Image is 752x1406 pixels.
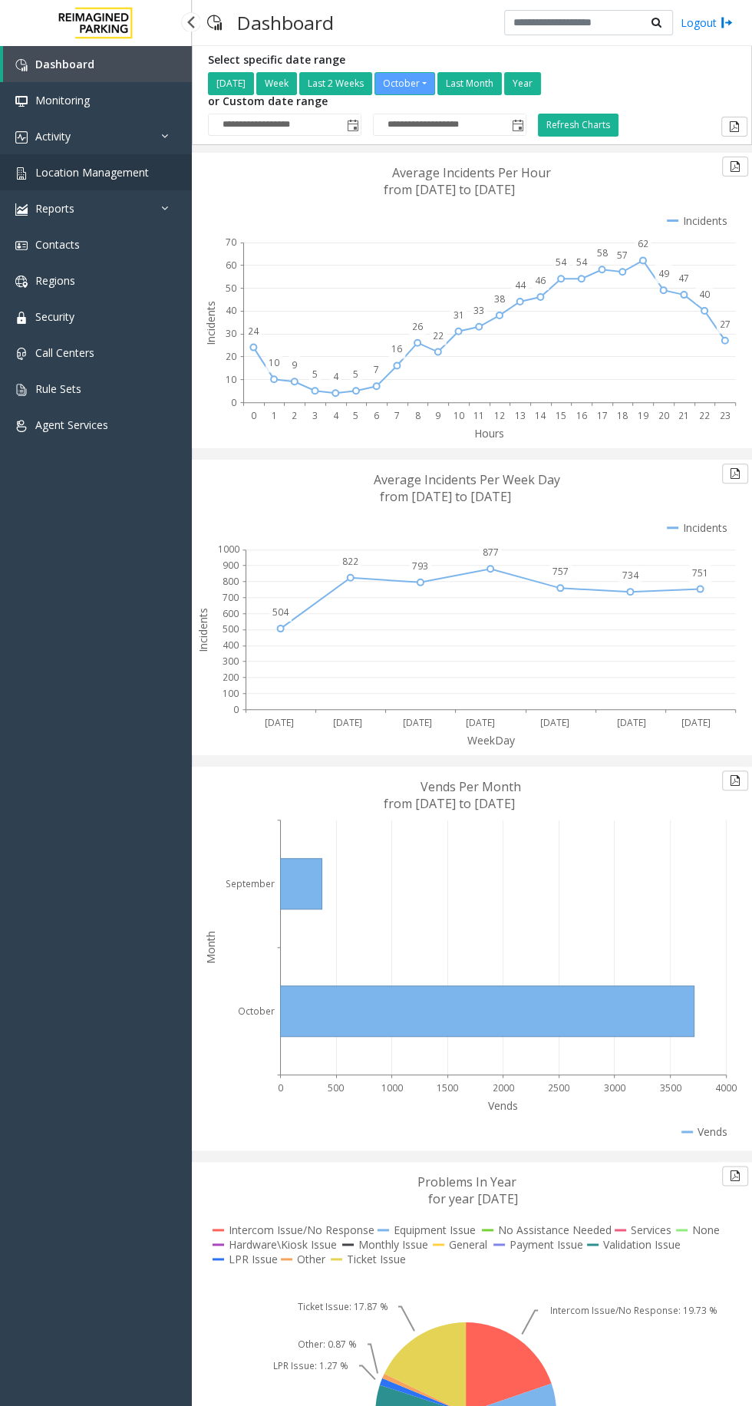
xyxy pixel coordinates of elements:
img: 'icon' [15,312,28,324]
text: LPR Issue: 1.27 % [273,1358,348,1371]
text: 5 [312,368,318,381]
text: 900 [223,559,239,572]
img: 'icon' [15,276,28,288]
text: 26 [412,319,423,332]
span: Rule Sets [35,381,81,396]
text: 60 [226,259,236,272]
text: 4 [333,370,339,383]
text: 33 [473,304,484,317]
text: 40 [699,288,710,301]
text: 54 [556,256,567,269]
text: 0 [231,395,236,408]
text: 7 [394,409,400,422]
span: Dashboard [35,57,94,71]
text: 500 [223,622,239,635]
text: [DATE] [466,716,495,729]
button: Last Month [437,72,502,95]
span: Call Centers [35,345,94,360]
text: [DATE] [265,716,294,729]
span: Activity [35,129,71,144]
text: Incidents [203,301,218,345]
text: 54 [576,256,588,269]
text: Ticket Issue: 17.87 % [298,1299,388,1312]
text: Average Incidents Per Hour [392,164,551,181]
img: 'icon' [15,167,28,180]
text: 800 [223,574,239,587]
text: 19 [638,409,648,422]
text: 12 [494,409,505,422]
text: 400 [223,639,239,652]
text: Hours [474,426,504,441]
text: 757 [552,565,569,578]
text: 40 [226,304,236,317]
text: 751 [692,566,708,579]
text: 20 [226,350,236,363]
text: 16 [391,342,402,355]
text: [DATE] [403,716,432,729]
text: Average Incidents Per Week Day [374,471,560,488]
img: 'icon' [15,384,28,396]
h3: Dashboard [229,4,341,41]
button: [DATE] [208,72,254,95]
span: Reports [35,201,74,216]
text: 50 [226,281,236,294]
img: 'icon' [15,131,28,144]
text: 10 [226,373,236,386]
text: 600 [223,606,239,619]
text: 4 [333,409,339,422]
span: Toggle popup [344,114,361,136]
img: pageIcon [207,4,222,41]
img: logout [721,15,733,31]
text: 30 [226,327,236,340]
text: 21 [678,409,689,422]
text: 18 [617,409,628,422]
text: 24 [248,324,259,337]
text: 13 [515,409,526,422]
text: 11 [473,409,484,422]
text: 16 [576,409,587,422]
text: Vends [488,1098,518,1113]
text: 38 [494,292,505,305]
span: Toggle popup [509,114,526,136]
text: 9 [435,409,440,422]
text: 7 [374,363,379,376]
a: Logout [681,15,733,31]
img: 'icon' [15,239,28,252]
text: 17 [596,409,607,422]
img: 'icon' [15,420,28,432]
text: 3000 [604,1081,625,1094]
img: 'icon' [15,348,28,360]
text: Incidents [196,608,210,652]
text: 0 [233,702,239,715]
text: 1 [272,409,277,422]
img: 'icon' [15,95,28,107]
text: Vends Per Month [421,778,521,795]
button: Export to pdf [721,117,747,137]
text: 47 [678,272,689,285]
text: 15 [556,409,566,422]
text: for year [DATE] [428,1190,518,1207]
span: Regions [35,273,75,288]
text: 10 [453,409,463,422]
span: Contacts [35,237,80,252]
button: Export to pdf [722,157,748,177]
button: Export to pdf [722,771,748,790]
text: WeekDay [467,733,516,748]
button: Export to pdf [722,1166,748,1186]
text: 5 [353,409,358,422]
text: [DATE] [333,716,362,729]
text: 9 [292,358,297,371]
text: 3500 [659,1081,681,1094]
span: Location Management [35,165,149,180]
text: 0 [278,1081,283,1094]
text: 62 [638,237,648,250]
span: Security [35,309,74,324]
button: Week [256,72,297,95]
text: 822 [342,554,358,567]
text: 200 [223,671,239,684]
text: 4000 [715,1081,737,1094]
text: [DATE] [540,716,569,729]
text: Other: 0.87 % [297,1337,356,1350]
text: 2 [292,409,297,422]
text: 300 [223,655,239,668]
